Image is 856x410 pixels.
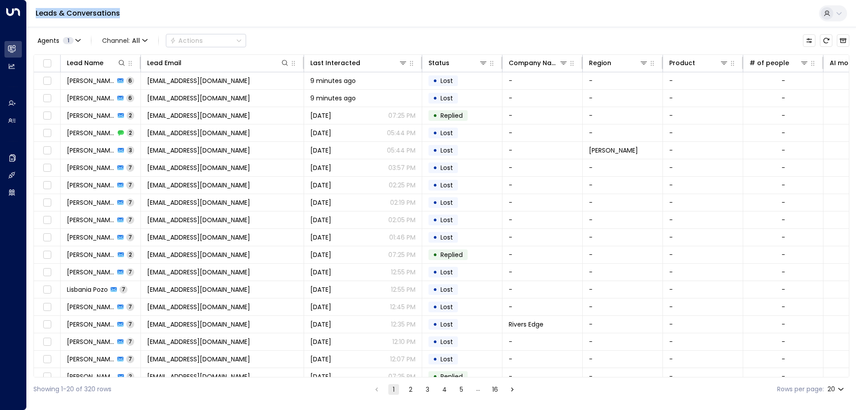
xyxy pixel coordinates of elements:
span: 6 [126,94,134,102]
div: - [782,198,785,207]
td: - [663,281,743,298]
div: Product [669,58,695,68]
p: 01:46 PM [389,233,416,242]
div: • [433,195,437,210]
div: • [433,334,437,349]
td: - [663,316,743,333]
div: - [782,337,785,346]
span: Lost [440,163,453,172]
span: Lost [440,146,453,155]
span: Yesterday [310,198,331,207]
span: Replied [440,250,463,259]
span: Toggle select row [41,145,53,156]
p: 12:55 PM [391,285,416,294]
span: Lost [440,94,453,103]
div: • [433,160,437,175]
span: Yesterday [310,285,331,294]
div: Showing 1-20 of 320 rows [33,385,111,394]
span: stella.dokmonovich@icloud.com [147,163,250,172]
button: Go to page 3 [422,384,433,395]
span: Lost [440,198,453,207]
td: - [583,72,663,89]
span: Toggle select row [41,75,53,87]
span: Channel: [99,34,151,47]
td: - [502,246,583,263]
span: 3 [127,146,134,154]
span: Toggle select row [41,162,53,174]
span: Refresh [820,34,832,47]
span: yg6jc8zyc7@privaterelay.appleid.com [147,355,250,364]
span: Toggle select all [41,58,53,69]
span: Johnny Lee [67,111,115,120]
td: - [502,194,583,211]
span: Jasmine Sharpe [67,198,115,207]
div: Actions [170,37,203,45]
span: 2 [127,112,134,119]
div: - [782,163,785,172]
nav: pagination navigation [371,384,518,395]
span: Lost [440,181,453,190]
div: - [782,94,785,103]
span: 2 [127,129,134,137]
span: 7 [126,268,134,276]
div: # of people [749,58,809,68]
td: - [502,177,583,194]
span: Yesterday [310,181,331,190]
td: - [663,264,743,281]
td: - [583,211,663,228]
div: • [433,299,437,315]
div: Status [428,58,449,68]
td: - [583,264,663,281]
td: - [583,124,663,141]
span: Jennifer Holloway [67,233,115,242]
td: - [502,124,583,141]
p: 12:45 PM [390,302,416,311]
div: Button group with a nested menu [166,34,246,47]
span: leejohnny396@gmail.com [147,94,250,103]
span: Toggle select row [41,232,53,243]
div: - [782,250,785,259]
span: Lost [440,355,453,364]
td: - [663,368,743,385]
button: Go to next page [507,384,518,395]
td: - [502,107,583,124]
p: 07:25 PM [388,250,416,259]
div: Company Name [509,58,559,68]
span: Rivers Edge [509,320,543,329]
button: Go to page 4 [439,384,450,395]
div: - [782,355,785,364]
span: Romeo [589,146,638,155]
td: - [663,142,743,159]
span: leejohnny396@gmail.com [147,111,250,120]
div: - [782,111,785,120]
span: 7 [126,216,134,224]
div: Region [589,58,648,68]
span: aluther958@gmail.com [147,268,250,277]
span: Toggle select row [41,197,53,208]
span: James Rankins [67,215,115,224]
span: pozolisbania@gmail.com [147,285,250,294]
td: - [663,351,743,368]
span: Lynnsay Parmentier [67,302,115,311]
div: • [433,212,437,228]
div: • [433,91,437,106]
div: Last Interacted [310,58,407,68]
td: - [663,194,743,211]
span: Toggle select row [41,93,53,104]
p: 03:57 PM [388,163,416,172]
div: - [782,233,785,242]
span: Lost [440,76,453,85]
div: • [433,265,437,280]
span: hjackson67@live.com [147,337,250,346]
td: - [663,124,743,141]
span: nikegirl26us@gmail.com [147,76,250,85]
td: - [583,281,663,298]
span: jimbob3178@gmail.com [147,215,250,224]
span: lauren.kreger08@gmail.com [147,128,250,137]
span: 6 [126,77,134,84]
td: - [583,246,663,263]
span: 9 minutes ago [310,76,356,85]
span: atruth85@yahoo.com [147,181,250,190]
div: Product [669,58,728,68]
p: 12:07 PM [390,355,416,364]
